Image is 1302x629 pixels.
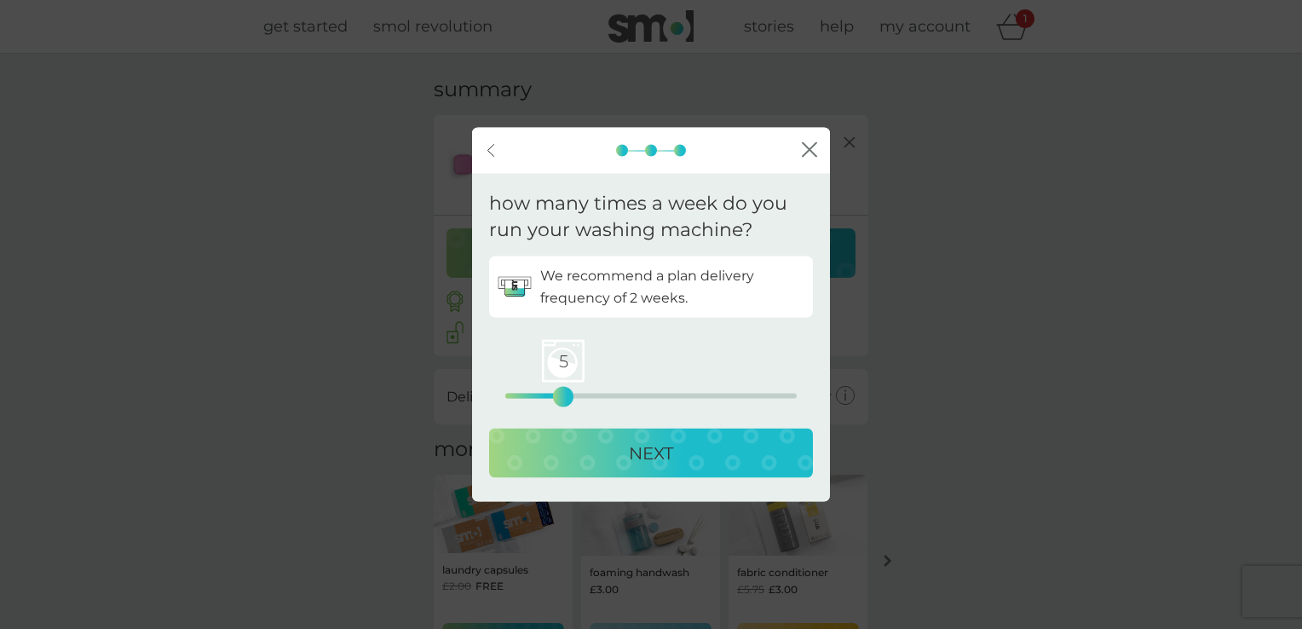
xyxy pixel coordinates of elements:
p: We recommend a plan delivery frequency of 2 weeks. [540,265,804,309]
button: close [802,141,817,159]
p: NEXT [629,439,673,466]
button: NEXT [489,428,813,477]
p: how many times a week do you run your washing machine? [489,191,813,244]
span: 5 [542,339,585,382]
